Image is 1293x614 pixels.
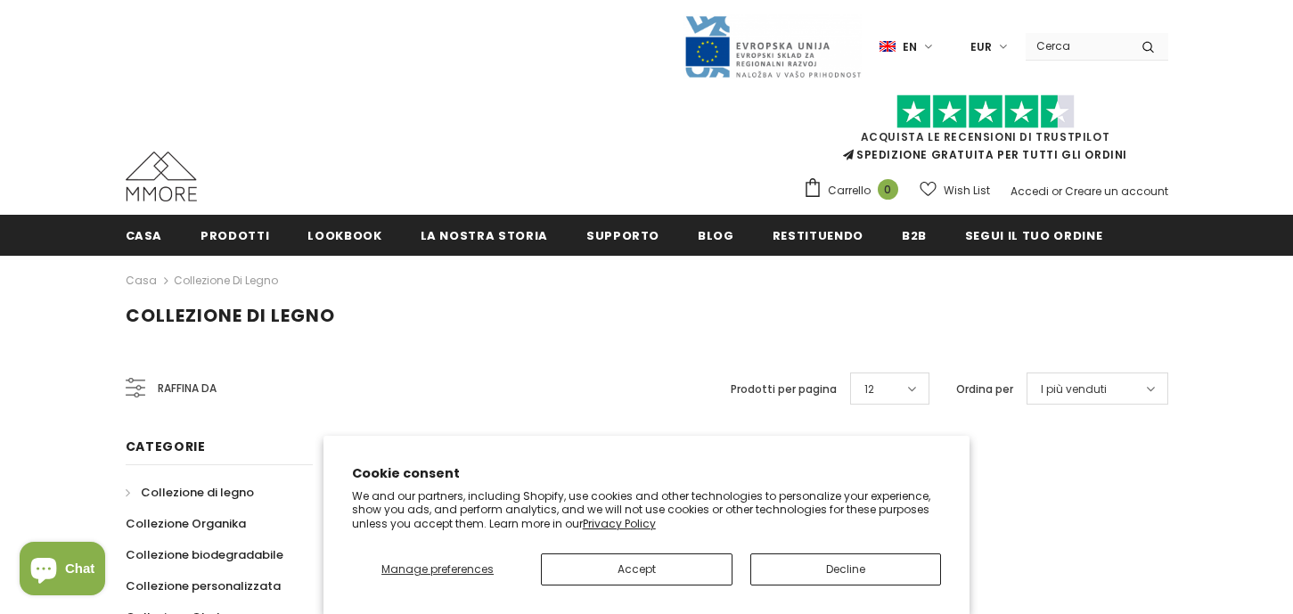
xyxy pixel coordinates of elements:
a: B2B [902,215,927,255]
span: or [1052,184,1062,199]
span: 12 [864,381,874,398]
a: La nostra storia [421,215,548,255]
a: Lookbook [307,215,381,255]
input: Search Site [1026,33,1128,59]
a: Wish List [920,175,990,206]
span: supporto [586,227,659,244]
a: Collezione biodegradabile [126,539,283,570]
h2: Cookie consent [352,464,942,483]
p: We and our partners, including Shopify, use cookies and other technologies to personalize your ex... [352,489,942,531]
button: Manage preferences [352,553,524,585]
span: Categorie [126,438,206,455]
a: Privacy Policy [583,516,656,531]
span: Segui il tuo ordine [965,227,1102,244]
a: Accedi [1011,184,1049,199]
span: Collezione di legno [141,484,254,501]
span: Collezione personalizzata [126,577,281,594]
a: Acquista le recensioni di TrustPilot [861,129,1110,144]
a: Segui il tuo ordine [965,215,1102,255]
img: Fidati di Pilot Stars [896,94,1075,129]
span: Collezione di legno [126,303,335,328]
a: Restituendo [773,215,863,255]
span: Casa [126,227,163,244]
span: Prodotti [200,227,269,244]
a: Collezione personalizzata [126,570,281,602]
a: Blog [698,215,734,255]
span: La nostra storia [421,227,548,244]
button: Decline [750,553,941,585]
span: en [903,38,917,56]
img: Javni Razpis [683,14,862,79]
label: Ordina per [956,381,1013,398]
a: Creare un account [1065,184,1168,199]
a: Casa [126,270,157,291]
button: Accept [541,553,732,585]
label: Prodotti per pagina [731,381,837,398]
a: Carrello 0 [803,177,907,204]
a: Collezione di legno [126,477,254,508]
a: supporto [586,215,659,255]
a: Collezione di legno [174,273,278,288]
span: Blog [698,227,734,244]
span: EUR [970,38,992,56]
inbox-online-store-chat: Shopify online store chat [14,542,110,600]
span: Collezione Organika [126,515,246,532]
a: Casa [126,215,163,255]
span: Lookbook [307,227,381,244]
a: Collezione Organika [126,508,246,539]
span: B2B [902,227,927,244]
span: I più venduti [1041,381,1107,398]
img: Casi MMORE [126,151,197,201]
span: Wish List [944,182,990,200]
a: Javni Razpis [683,38,862,53]
span: Carrello [828,182,871,200]
span: Manage preferences [381,561,494,577]
span: 0 [878,179,898,200]
span: SPEDIZIONE GRATUITA PER TUTTI GLI ORDINI [803,102,1168,162]
img: i-lang-1.png [880,39,896,54]
span: Restituendo [773,227,863,244]
a: Prodotti [200,215,269,255]
span: Collezione biodegradabile [126,546,283,563]
span: Raffina da [158,379,217,398]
